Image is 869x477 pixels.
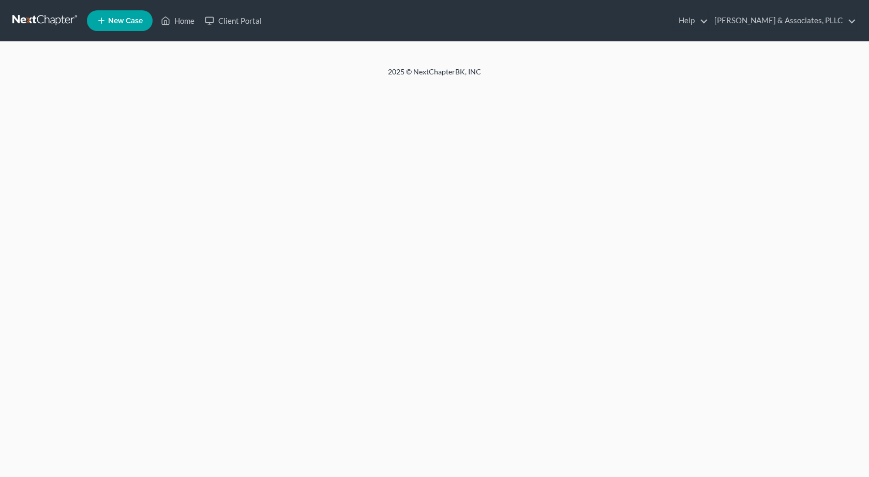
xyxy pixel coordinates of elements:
a: [PERSON_NAME] & Associates, PLLC [709,11,856,30]
a: Client Portal [200,11,267,30]
div: 2025 © NextChapterBK, INC [140,67,729,85]
a: Home [156,11,200,30]
a: Help [673,11,708,30]
new-legal-case-button: New Case [87,10,153,31]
